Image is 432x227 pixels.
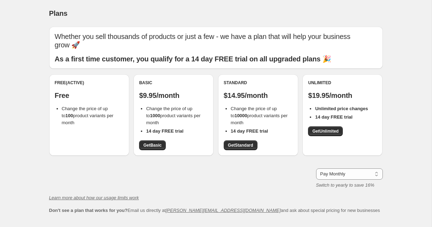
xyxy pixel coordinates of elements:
b: 14 day FREE trial [231,128,268,134]
i: Switch to yearly to save 16% [316,182,374,188]
b: Unlimited price changes [315,106,368,111]
b: 10000 [235,113,247,118]
p: $19.95/month [308,91,377,100]
a: GetUnlimited [308,126,343,136]
div: Free (Active) [55,80,124,86]
div: Unlimited [308,80,377,86]
span: Change the price of up to product variants per month [146,106,201,125]
span: Email us directly at and ask about special pricing for new businesses [49,208,380,213]
span: Change the price of up to product variants per month [231,106,288,125]
div: Standard [224,80,293,86]
b: 14 day FREE trial [315,114,352,120]
span: Change the price of up to product variants per month [62,106,113,125]
a: Learn more about how our usage limits work [49,195,139,200]
span: Plans [49,9,67,17]
a: GetBasic [139,140,166,150]
b: 1000 [150,113,160,118]
p: $14.95/month [224,91,293,100]
span: Get Basic [143,142,162,148]
a: GetStandard [224,140,257,150]
p: Whether you sell thousands of products or just a few - we have a plan that will help your busines... [55,32,377,49]
span: Get Standard [228,142,253,148]
b: As a first time customer, you qualify for a 14 day FREE trial on all upgraded plans 🎉 [55,55,331,63]
a: [PERSON_NAME][EMAIL_ADDRESS][DOMAIN_NAME] [166,208,281,213]
p: Free [55,91,124,100]
b: Don't see a plan that works for you? [49,208,127,213]
p: $9.95/month [139,91,208,100]
div: Basic [139,80,208,86]
b: 100 [65,113,73,118]
span: Get Unlimited [312,128,339,134]
b: 14 day FREE trial [146,128,183,134]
